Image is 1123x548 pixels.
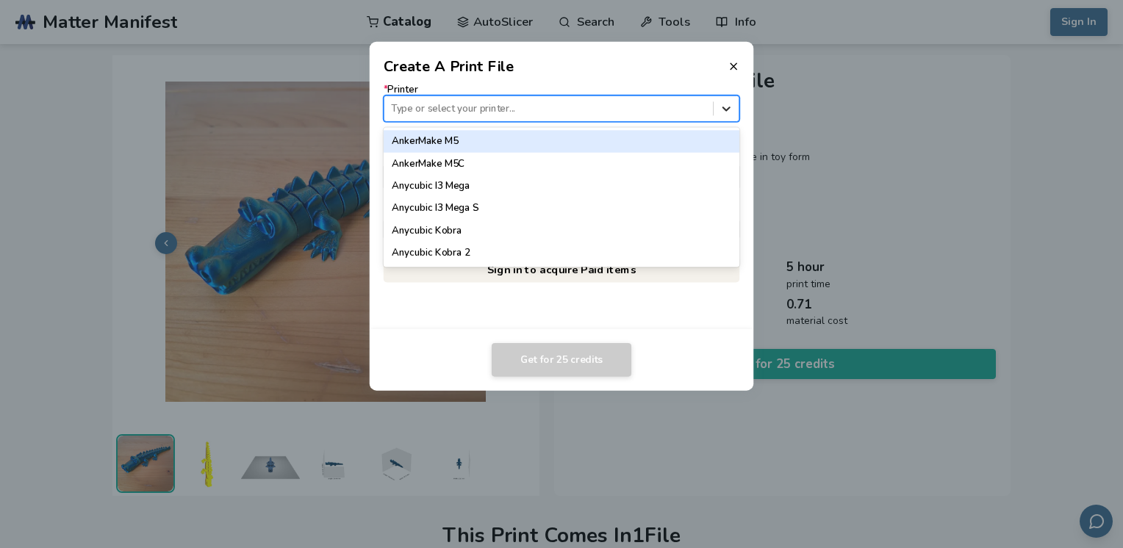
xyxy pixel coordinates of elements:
[384,264,740,286] div: Anycubic Kobra 2 Max
[384,56,514,77] h2: Create A Print File
[492,343,631,377] button: Get for 25 credits
[384,256,740,283] a: Sign in to acquire Paid items
[384,198,740,220] div: Anycubic I3 Mega S
[384,130,740,152] div: AnkerMake M5
[384,153,740,175] div: AnkerMake M5C
[384,84,740,121] label: Printer
[384,242,740,264] div: Anycubic Kobra 2
[391,103,394,114] input: *PrinterType or select your printer...AnkerMake M5AnkerMake M5CAnycubic I3 MegaAnycubic I3 Mega S...
[384,220,740,242] div: Anycubic Kobra
[384,175,740,197] div: Anycubic I3 Mega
